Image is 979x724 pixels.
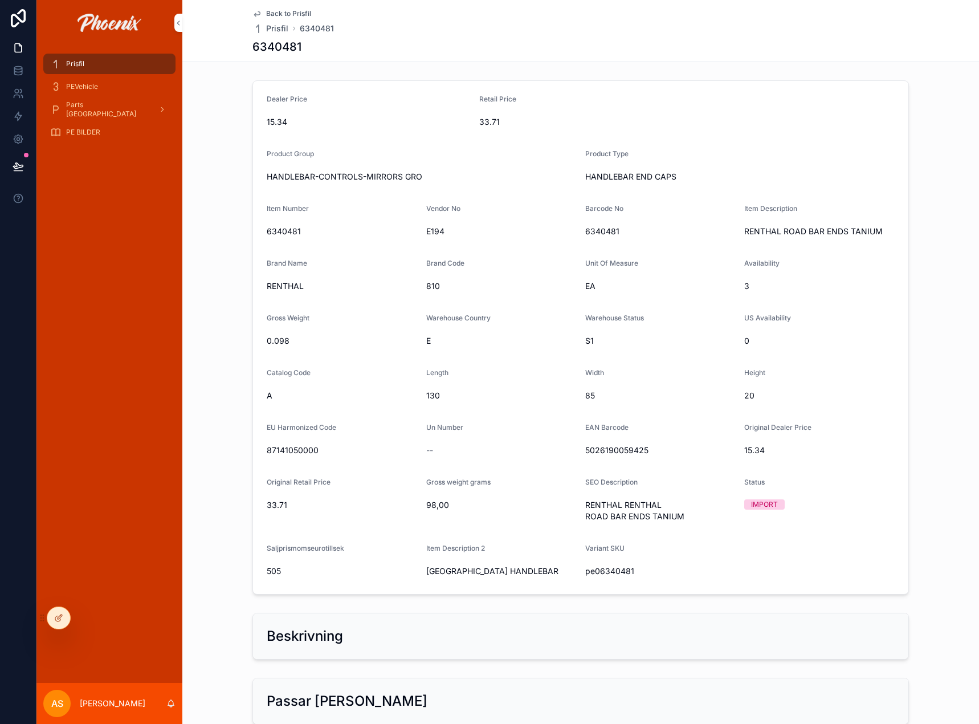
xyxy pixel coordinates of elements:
[585,445,735,456] span: 5026190059425
[585,280,735,292] span: EA
[267,259,307,267] span: Brand Name
[744,314,791,322] span: US Availability
[36,46,182,157] div: scrollable content
[744,368,765,377] span: Height
[267,280,417,292] span: RENTHAL
[585,226,735,237] span: 6340481
[267,499,417,511] span: 33.71
[585,544,625,552] span: Variant SKU
[426,259,464,267] span: Brand Code
[80,698,145,709] p: [PERSON_NAME]
[267,116,470,128] span: 15.34
[267,627,343,645] h2: Beskrivning
[267,149,314,158] span: Product Group
[744,445,895,456] span: 15.34
[585,259,638,267] span: Unit Of Measure
[744,335,895,347] span: 0
[66,100,149,119] span: Parts [GEOGRAPHIC_DATA]
[426,314,491,322] span: Warehouse Country
[267,478,331,486] span: Original Retail Price
[266,23,288,34] span: Prisfil
[267,171,576,182] span: HANDLEBAR-CONTROLS-MIRRORS GRO
[300,23,334,34] a: 6340481
[585,204,623,213] span: Barcode No
[43,99,176,120] a: Parts [GEOGRAPHIC_DATA]
[585,566,735,577] span: pe06340481
[744,204,797,213] span: Item Description
[426,226,577,237] span: E194
[426,335,577,347] span: E
[585,423,629,432] span: EAN Barcode
[744,226,895,237] span: RENTHAL ROAD BAR ENDS TANIUM
[479,95,516,103] span: Retail Price
[66,128,100,137] span: PE BILDER
[267,204,309,213] span: Item Number
[744,259,780,267] span: Availability
[252,9,311,18] a: Back to Prisfil
[751,499,778,510] div: IMPORT
[252,39,301,55] h1: 6340481
[77,14,141,32] img: App logo
[267,390,417,401] span: A
[267,544,344,552] span: Saljprismomseurotillsek
[267,95,307,103] span: Dealer Price
[426,280,577,292] span: 810
[267,423,336,432] span: EU Harmonized Code
[267,314,309,322] span: Gross Weight
[267,566,417,577] span: 505
[267,226,417,237] span: 6340481
[267,335,417,347] span: 0.098
[66,59,84,68] span: Prisfil
[66,82,98,91] span: PEVehicle
[426,368,448,377] span: Length
[585,478,638,486] span: SEO Description
[43,54,176,74] a: Prisfil
[744,478,765,486] span: Status
[267,368,311,377] span: Catalog Code
[426,499,577,511] span: 98,00
[51,697,63,710] span: AS
[479,116,683,128] span: 33.71
[426,478,491,486] span: Gross weight grams
[267,445,417,456] span: 87141050000
[426,566,577,577] span: [GEOGRAPHIC_DATA] HANDLEBAR
[744,423,811,432] span: Original Dealer Price
[43,122,176,143] a: PE BILDER
[585,499,735,522] span: RENTHAL RENTHAL ROAD BAR ENDS TANIUM
[585,390,735,401] span: 85
[426,423,463,432] span: Un Number
[426,204,460,213] span: Vendor No
[744,390,895,401] span: 20
[426,390,577,401] span: 130
[744,280,895,292] span: 3
[585,368,604,377] span: Width
[585,171,895,182] span: HANDLEBAR END CAPS
[585,149,629,158] span: Product Type
[267,692,427,710] h2: Passar [PERSON_NAME]
[43,76,176,97] a: PEVehicle
[426,445,433,456] span: --
[585,335,735,347] span: S1
[266,9,311,18] span: Back to Prisfil
[585,314,644,322] span: Warehouse Status
[426,544,485,552] span: Item Description 2
[252,23,288,34] a: Prisfil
